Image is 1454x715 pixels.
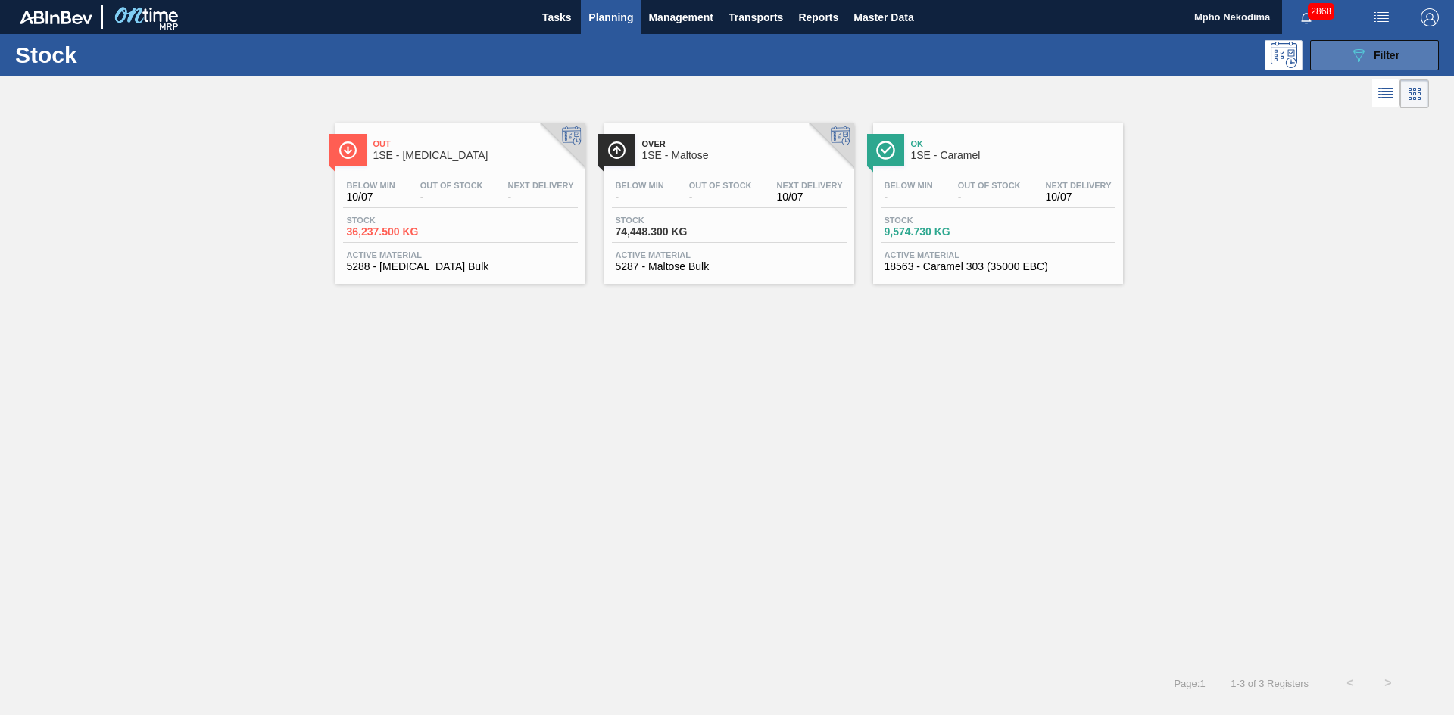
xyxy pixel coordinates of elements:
a: ÍconeOver1SE - MaltoseBelow Min-Out Of Stock-Next Delivery10/07Stock74,448.300 KGActive Material5... [593,112,862,284]
span: Management [648,8,713,26]
span: Filter [1374,49,1399,61]
a: ÍconeOk1SE - CaramelBelow Min-Out Of Stock-Next Delivery10/07Stock9,574.730 KGActive Material1856... [862,112,1131,284]
span: Ok [911,139,1115,148]
span: Next Delivery [777,181,843,190]
span: 2868 [1308,3,1334,20]
span: Out Of Stock [420,181,483,190]
span: Below Min [347,181,395,190]
span: 18563 - Caramel 303 (35000 EBC) [885,261,1112,272]
span: Out [373,139,578,148]
span: - [885,191,933,203]
span: Active Material [616,250,843,260]
span: Page : 1 [1174,678,1205,689]
img: TNhmsLtSVTkK8tSr43FrP2fwEKptu5GPRR3wAAAABJRU5ErkJggg== [20,11,92,24]
span: Master Data [853,8,913,26]
span: 10/07 [777,191,843,203]
span: - [616,191,664,203]
span: 1SE - Maltose [642,150,847,161]
div: Card Vision [1400,79,1429,108]
span: 5287 - Maltose Bulk [616,261,843,272]
button: < [1331,664,1369,702]
img: Ícone [607,141,626,160]
span: 10/07 [1046,191,1112,203]
img: Ícone [339,141,357,160]
span: Reports [798,8,838,26]
span: Below Min [616,181,664,190]
span: Stock [616,216,722,225]
span: Below Min [885,181,933,190]
div: List Vision [1372,79,1400,108]
a: ÍconeOut1SE - [MEDICAL_DATA]Below Min10/07Out Of Stock-Next Delivery-Stock36,237.500 KGActive Mat... [324,112,593,284]
span: Active Material [885,250,1112,260]
span: Over [642,139,847,148]
span: Stock [347,216,453,225]
span: Transports [729,8,783,26]
span: Out Of Stock [689,181,752,190]
span: Active Material [347,250,574,260]
span: 1 - 3 of 3 Registers [1228,678,1309,689]
button: > [1369,664,1407,702]
span: Next Delivery [508,181,574,190]
span: - [958,191,1021,203]
div: Programming: no user selected [1265,40,1303,70]
span: - [689,191,752,203]
span: 5288 - Dextrose Bulk [347,261,574,272]
span: - [508,191,574,203]
span: - [420,191,483,203]
span: Stock [885,216,991,225]
span: 1SE - Caramel [911,150,1115,161]
span: 1SE - Dextrose [373,150,578,161]
span: Next Delivery [1046,181,1112,190]
button: Notifications [1282,7,1331,28]
img: Logout [1421,8,1439,26]
span: 36,237.500 KG [347,226,453,238]
img: Ícone [876,141,895,160]
span: 74,448.300 KG [616,226,722,238]
h1: Stock [15,46,242,64]
span: Planning [588,8,633,26]
span: Out Of Stock [958,181,1021,190]
button: Filter [1310,40,1439,70]
span: 9,574.730 KG [885,226,991,238]
img: userActions [1372,8,1390,26]
span: 10/07 [347,191,395,203]
span: Tasks [540,8,573,26]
